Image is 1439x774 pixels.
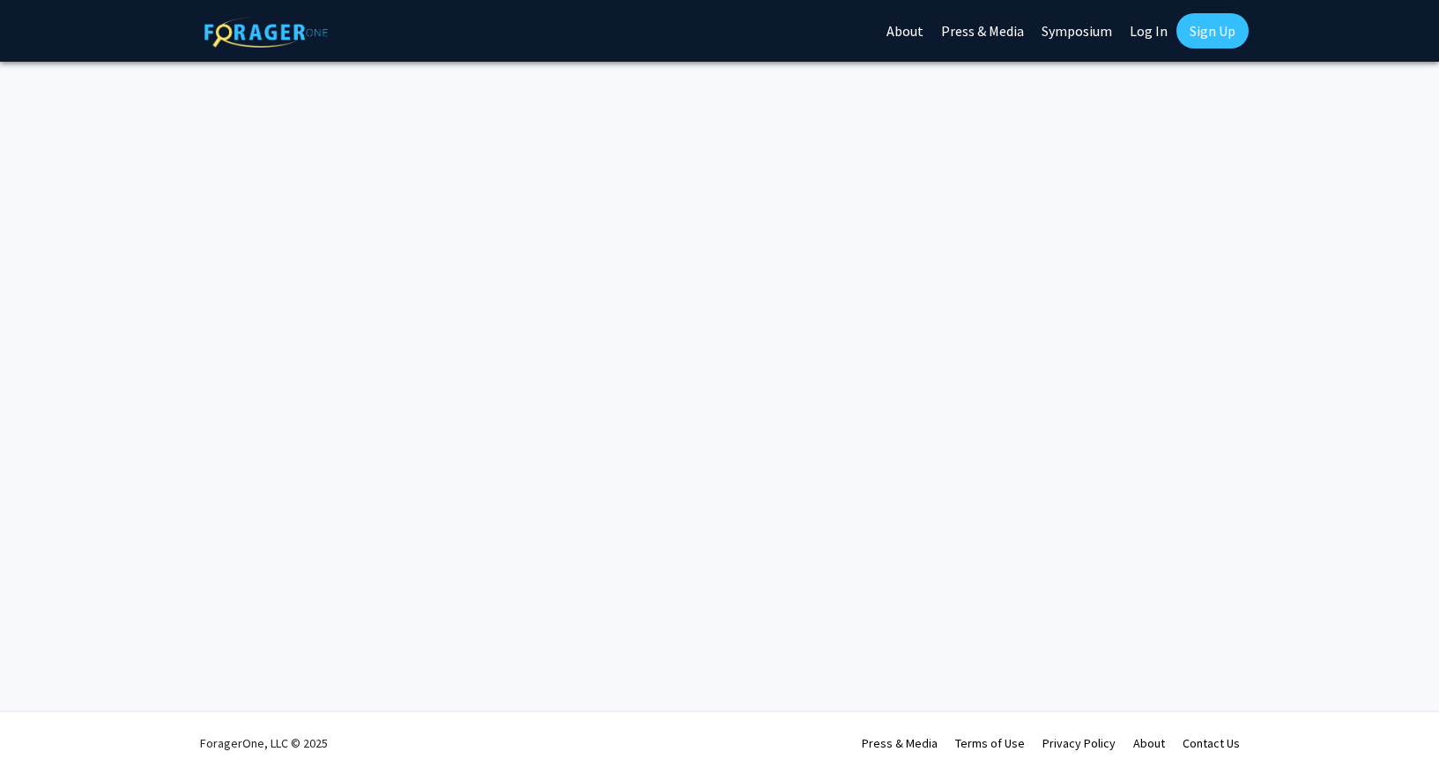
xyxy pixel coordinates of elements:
[955,735,1025,751] a: Terms of Use
[1176,13,1249,48] a: Sign Up
[1133,735,1165,751] a: About
[862,735,938,751] a: Press & Media
[200,712,328,774] div: ForagerOne, LLC © 2025
[1042,735,1116,751] a: Privacy Policy
[204,17,328,48] img: ForagerOne Logo
[1183,735,1240,751] a: Contact Us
